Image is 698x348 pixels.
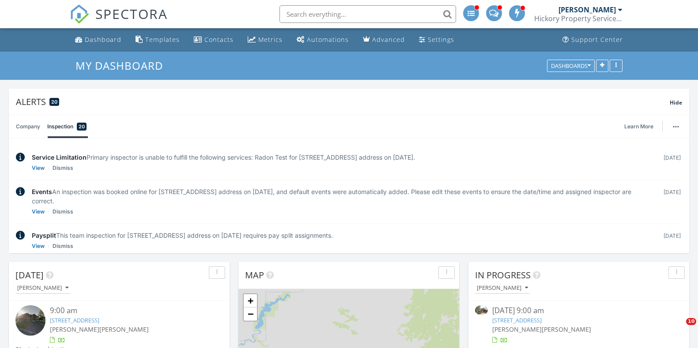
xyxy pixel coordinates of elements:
input: Search everything... [279,5,456,23]
div: [PERSON_NAME] [558,5,616,14]
span: [PERSON_NAME] [542,325,591,333]
div: Contacts [204,35,234,44]
a: My Dashboard [75,58,170,73]
a: SPECTORA [70,12,168,30]
div: [DATE] [662,231,682,251]
div: Dashboards [551,63,591,69]
a: Dashboard [72,32,125,48]
a: Automations (Advanced) [293,32,352,48]
button: [PERSON_NAME] [475,282,530,294]
img: info-2c025b9f2229fc06645a.svg [16,153,25,162]
div: [PERSON_NAME] [17,285,68,291]
div: Metrics [258,35,283,44]
div: [DATE] [662,153,682,172]
button: [PERSON_NAME] [15,282,70,294]
a: View [32,207,45,216]
a: Support Center [559,32,626,48]
img: ellipsis-632cfdd7c38ec3a7d453.svg [673,126,679,127]
a: Templates [132,32,183,48]
a: Zoom in [244,294,257,307]
a: Zoom out [244,307,257,321]
span: [PERSON_NAME] [99,325,149,333]
div: Advanced [372,35,405,44]
span: [PERSON_NAME] [50,325,99,333]
div: Automations [307,35,349,44]
a: Advanced [359,32,408,48]
a: Dismiss [53,207,73,216]
img: info-2c025b9f2229fc06645a.svg [16,231,25,240]
span: Service Limitation [32,153,87,161]
a: Company [16,115,40,138]
span: Hide [670,99,682,106]
div: Templates [145,35,180,44]
span: [DATE] [15,269,44,281]
span: Events [32,188,52,195]
img: info-2c025b9f2229fc06645a.svg [16,187,25,196]
button: Dashboards [547,60,595,72]
span: 20 [51,99,57,105]
a: Learn More [624,122,659,131]
div: Alerts [16,96,670,108]
div: Support Center [571,35,623,44]
div: This team inspection for [STREET_ADDRESS] address on [DATE] requires pay split assignments. [32,231,655,240]
a: Dismiss [53,242,73,251]
a: View [32,164,45,172]
div: An inspection was booked online for [STREET_ADDRESS] address on [DATE], and default events were a... [32,187,655,206]
div: Dashboard [85,35,121,44]
span: Map [245,269,264,281]
img: 9360179%2Fcover_photos%2FDu0UcAGfgaLJDMyJ36yY%2Fsmall.jpg [475,305,488,315]
div: Settings [428,35,454,44]
div: [DATE] 9:00 am [492,305,665,316]
iframe: Intercom live chat [668,318,689,339]
a: Dismiss [53,164,73,172]
a: [STREET_ADDRESS] [50,316,99,324]
span: 10 [686,318,696,325]
div: Primary inspector is unable to fulfill the following services: Radon Test for [STREET_ADDRESS] ad... [32,153,655,162]
div: 9:00 am [50,305,206,316]
a: Contacts [190,32,237,48]
span: SPECTORA [95,4,168,23]
a: [DATE] 9:00 am [STREET_ADDRESS] [PERSON_NAME][PERSON_NAME] [475,305,683,344]
div: [DATE] [662,187,682,216]
span: In Progress [475,269,531,281]
span: 20 [79,122,85,131]
div: [PERSON_NAME] [477,285,528,291]
span: [PERSON_NAME] [492,325,542,333]
a: View [32,242,45,251]
div: Hickory Property Services LLC [534,14,623,23]
span: Paysplit [32,232,56,239]
img: streetview [15,305,45,335]
a: Metrics [244,32,286,48]
a: Settings [415,32,458,48]
a: Inspection [47,115,87,138]
img: The Best Home Inspection Software - Spectora [70,4,89,24]
a: [STREET_ADDRESS] [492,316,542,324]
